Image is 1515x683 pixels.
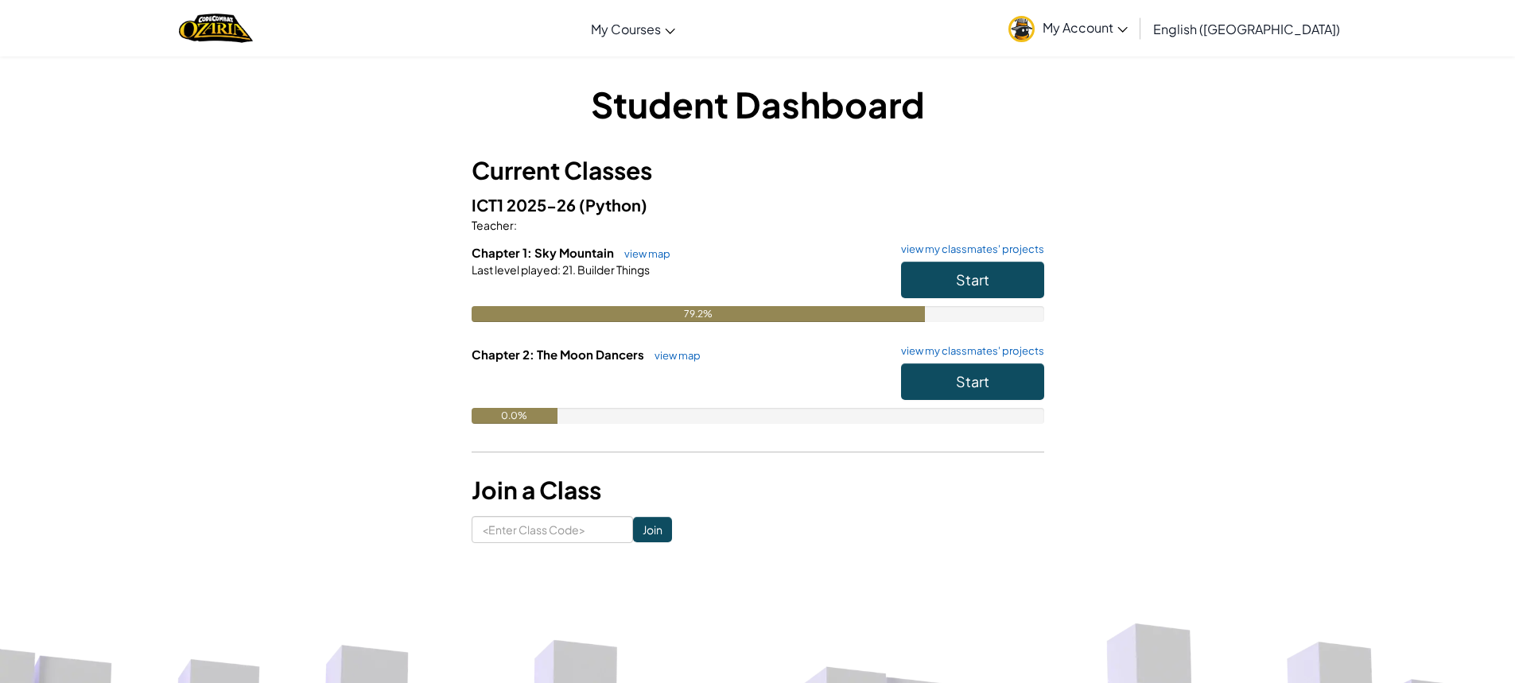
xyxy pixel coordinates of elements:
[901,262,1044,298] button: Start
[901,363,1044,400] button: Start
[1153,21,1340,37] span: English ([GEOGRAPHIC_DATA])
[1000,3,1136,53] a: My Account
[472,153,1044,188] h3: Current Classes
[514,218,517,232] span: :
[893,346,1044,356] a: view my classmates' projects
[647,349,701,362] a: view map
[591,21,661,37] span: My Courses
[472,306,925,322] div: 79.2%
[557,262,561,277] span: :
[472,245,616,260] span: Chapter 1: Sky Mountain
[472,218,514,232] span: Teacher
[1043,19,1128,36] span: My Account
[472,347,647,362] span: Chapter 2: The Moon Dancers
[179,12,253,45] img: Home
[472,195,579,215] span: ICT1 2025-26
[633,517,672,542] input: Join
[576,262,650,277] span: Builder Things
[579,195,647,215] span: (Python)
[583,7,683,50] a: My Courses
[472,472,1044,508] h3: Join a Class
[179,12,253,45] a: Ozaria by CodeCombat logo
[956,372,989,390] span: Start
[561,262,576,277] span: 21.
[1008,16,1035,42] img: avatar
[472,80,1044,129] h1: Student Dashboard
[1145,7,1348,50] a: English ([GEOGRAPHIC_DATA])
[472,408,557,424] div: 0.0%
[893,244,1044,254] a: view my classmates' projects
[472,516,633,543] input: <Enter Class Code>
[616,247,670,260] a: view map
[956,270,989,289] span: Start
[472,262,557,277] span: Last level played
